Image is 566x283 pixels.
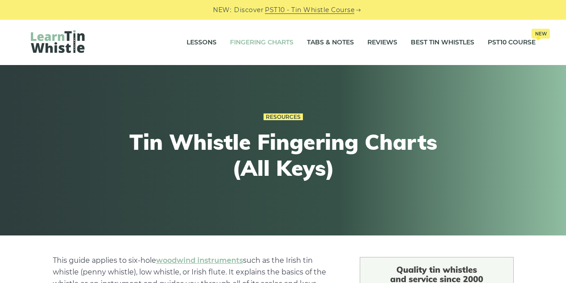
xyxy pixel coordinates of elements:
img: LearnTinWhistle.com [31,30,85,53]
a: Lessons [187,31,217,54]
a: PST10 CourseNew [488,31,536,54]
h1: Tin Whistle Fingering Charts (All Keys) [119,129,448,181]
span: New [532,29,550,39]
a: Reviews [367,31,397,54]
a: Best Tin Whistles [411,31,474,54]
a: Tabs & Notes [307,31,354,54]
a: woodwind instruments [156,256,243,265]
a: Resources [264,113,303,121]
a: Fingering Charts [230,31,294,54]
